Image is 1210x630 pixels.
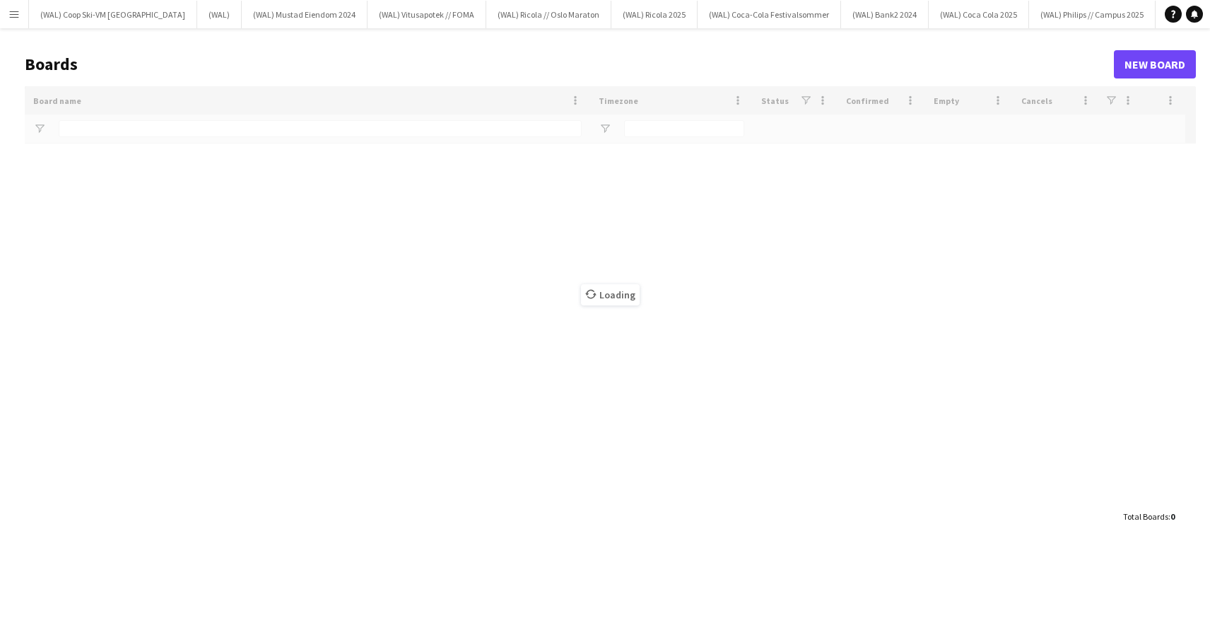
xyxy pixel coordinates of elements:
[486,1,611,28] button: (WAL) Ricola // Oslo Maraton
[1114,50,1196,78] a: New Board
[581,284,640,305] span: Loading
[1029,1,1156,28] button: (WAL) Philips // Campus 2025
[698,1,841,28] button: (WAL) Coca-Cola Festivalsommer
[242,1,368,28] button: (WAL) Mustad Eiendom 2024
[929,1,1029,28] button: (WAL) Coca Cola 2025
[29,1,197,28] button: (WAL) Coop Ski-VM [GEOGRAPHIC_DATA]
[1123,511,1168,522] span: Total Boards
[1170,511,1175,522] span: 0
[368,1,486,28] button: (WAL) Vitusapotek // FOMA
[841,1,929,28] button: (WAL) Bank2 2024
[1123,503,1175,530] div: :
[197,1,242,28] button: (WAL)
[611,1,698,28] button: (WAL) Ricola 2025
[25,54,1114,75] h1: Boards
